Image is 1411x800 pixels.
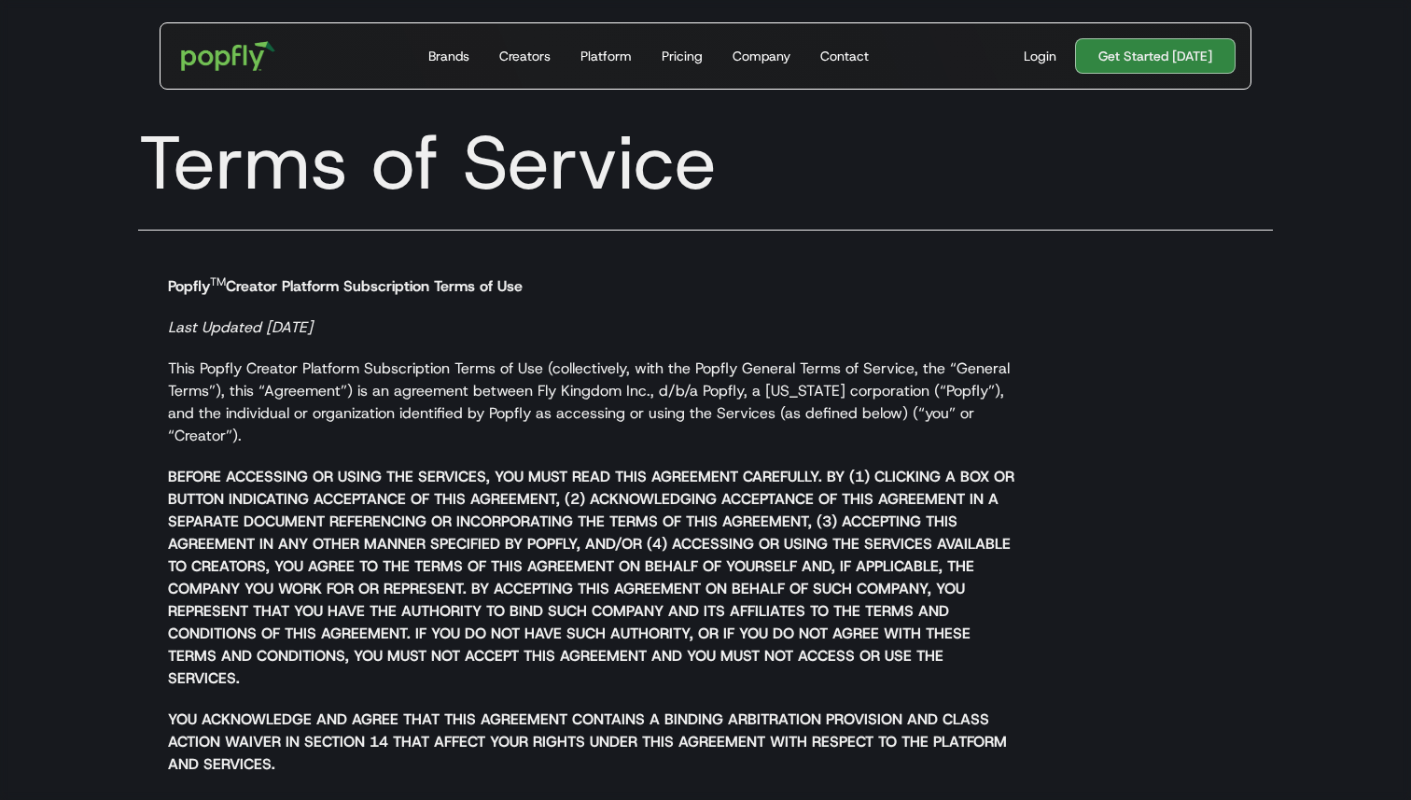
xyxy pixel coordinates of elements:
em: Last Updated [DATE] [168,317,313,337]
sup: TM [210,274,226,289]
strong: BEFORE ACCESSING OR USING THE SERVICES, YOU MUST READ THIS AGREEMENT CAREFULLY. BY (1) CLICKING A... [168,467,1014,688]
div: Pricing [662,47,703,65]
h1: Terms of Service [123,118,1288,207]
div: Brands [428,47,469,65]
a: Login [1016,47,1064,65]
strong: Popfly [168,276,210,296]
div: Platform [580,47,632,65]
a: Creators [492,23,558,89]
a: Brands [421,23,477,89]
div: Login [1024,47,1056,65]
a: Get Started [DATE] [1075,38,1236,74]
strong: YOU ACKNOWLEDGE AND AGREE THAT THIS AGREEMENT CONTAINS A BINDING ARBITRATION PROVISION AND CLASS ... [168,709,1007,774]
a: home [168,28,288,84]
p: This Popfly Creator Platform Subscription Terms of Use (collectively, with the Popfly General Ter... [168,358,1019,447]
a: Company [725,23,798,89]
a: Contact [813,23,876,89]
div: Creators [499,47,551,65]
div: Company [733,47,790,65]
strong: Creator Platform Subscription Terms of Use [226,276,523,296]
a: Pricing [654,23,710,89]
div: Contact [820,47,869,65]
a: Platform [573,23,639,89]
